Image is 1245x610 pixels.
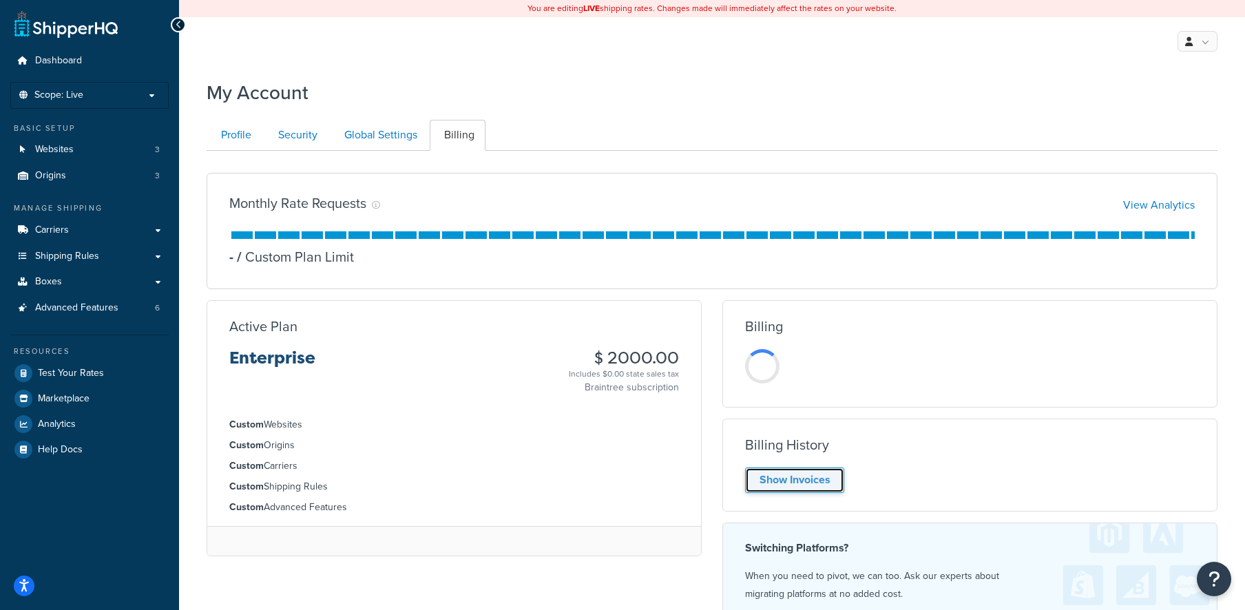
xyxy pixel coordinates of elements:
[10,163,169,189] a: Origins 3
[38,444,83,456] span: Help Docs
[229,500,264,514] strong: Custom
[14,10,118,38] a: ShipperHQ Home
[569,349,679,367] h3: $ 2000.00
[35,224,69,236] span: Carriers
[229,459,679,474] li: Carriers
[35,170,66,182] span: Origins
[229,479,679,494] li: Shipping Rules
[430,120,485,151] a: Billing
[745,540,1195,556] h4: Switching Platforms?
[35,144,74,156] span: Websites
[35,276,62,288] span: Boxes
[38,419,76,430] span: Analytics
[155,302,160,314] span: 6
[10,386,169,411] a: Marketplace
[229,438,679,453] li: Origins
[229,417,679,432] li: Websites
[233,247,354,266] p: Custom Plan Limit
[237,246,242,267] span: /
[10,269,169,295] a: Boxes
[155,170,160,182] span: 3
[229,196,366,211] h3: Monthly Rate Requests
[229,500,679,515] li: Advanced Features
[10,137,169,162] a: Websites 3
[229,319,297,334] h3: Active Plan
[35,251,99,262] span: Shipping Rules
[10,361,169,386] a: Test Your Rates
[10,202,169,214] div: Manage Shipping
[745,437,829,452] h3: Billing History
[35,55,82,67] span: Dashboard
[10,346,169,357] div: Resources
[264,120,328,151] a: Security
[38,368,104,379] span: Test Your Rates
[229,417,264,432] strong: Custom
[330,120,428,151] a: Global Settings
[229,349,315,378] h3: Enterprise
[38,393,90,405] span: Marketplace
[569,381,679,395] p: Braintree subscription
[745,319,783,334] h3: Billing
[34,90,83,101] span: Scope: Live
[155,144,160,156] span: 3
[35,302,118,314] span: Advanced Features
[10,295,169,321] a: Advanced Features 6
[10,163,169,189] li: Origins
[745,567,1195,603] p: When you need to pivot, we can too. Ask our experts about migrating platforms at no added cost.
[10,437,169,462] a: Help Docs
[10,137,169,162] li: Websites
[745,467,844,493] a: Show Invoices
[10,123,169,134] div: Basic Setup
[10,48,169,74] a: Dashboard
[229,247,233,266] p: -
[10,295,169,321] li: Advanced Features
[10,412,169,437] a: Analytics
[229,459,264,473] strong: Custom
[1197,562,1231,596] button: Open Resource Center
[583,2,600,14] b: LIVE
[229,438,264,452] strong: Custom
[10,244,169,269] a: Shipping Rules
[229,479,264,494] strong: Custom
[1123,197,1195,213] a: View Analytics
[207,120,262,151] a: Profile
[10,218,169,243] a: Carriers
[207,79,308,106] h1: My Account
[569,367,679,381] div: Includes $0.00 state sales tax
